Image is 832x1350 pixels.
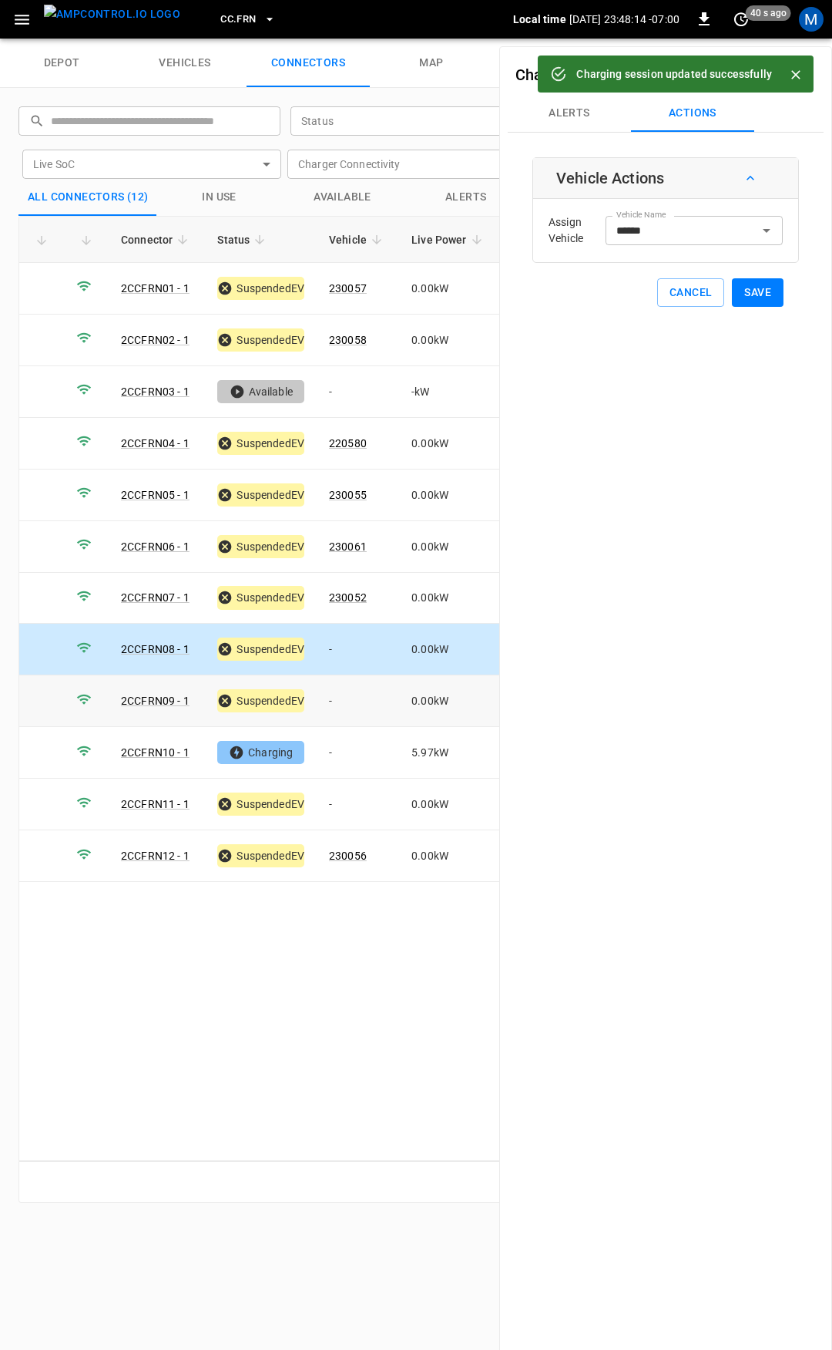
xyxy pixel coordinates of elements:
span: CC.FRN [220,11,256,29]
a: 2CCFRN05 - 1 [121,489,190,501]
a: 2CCFRN08 - 1 [121,643,190,655]
td: 0.00 kW [399,675,499,727]
div: profile-icon [799,7,824,32]
span: Vehicle [329,231,387,249]
td: 5.97 kW [399,727,499,779]
span: Status [217,231,270,249]
div: SuspendedEV [217,793,304,816]
button: Alerts [508,95,631,132]
a: 230055 [329,489,367,501]
button: Available [281,179,404,216]
a: 2CCFRN12 - 1 [121,850,190,862]
td: 0.00 kW [399,315,499,366]
p: [DATE] 23:48:14 -07:00 [569,12,679,27]
button: Save [732,278,783,307]
a: 2CCFRN07 - 1 [121,591,190,604]
td: - [317,727,399,779]
a: vehicles [123,39,247,88]
a: 2CCFRN10 - 1 [121,746,190,759]
div: SuspendedEV [217,586,304,609]
div: SuspendedEV [217,432,304,455]
button: set refresh interval [729,7,753,32]
span: 40 s ago [746,5,791,21]
div: SuspendedEV [217,277,304,300]
span: Connector [121,231,193,249]
div: SuspendedEV [217,689,304,712]
button: CC.FRN [214,5,282,35]
div: Available [217,380,304,403]
button: Cancel [657,278,724,307]
p: Assign Vehicle [549,214,606,247]
a: 2CCFRN09 - 1 [121,695,190,707]
div: Charging [217,741,304,764]
a: Charger 2CCFRN08 [515,66,650,84]
a: 2CCFRN02 - 1 [121,334,190,346]
a: 230052 [329,591,367,604]
td: 0.00 kW [399,573,499,625]
button: Open [756,220,777,241]
label: Vehicle Name [616,209,666,221]
h6: - [515,62,740,87]
button: Alerts [404,179,528,216]
img: ampcontrol.io logo [44,5,180,24]
button: All Connectors (12) [18,179,158,216]
div: Connectors submenus tabs [508,95,824,132]
div: SuspendedEV [217,483,304,507]
td: - [317,624,399,675]
td: 0.00 kW [399,521,499,573]
div: SuspendedEV [217,535,304,558]
div: SuspendedEV [217,638,304,661]
td: 0.00 kW [399,263,499,315]
button: in use [158,179,281,216]
td: 0.00 kW [399,624,499,675]
a: 230056 [329,850,367,862]
a: 2CCFRN01 - 1 [121,282,190,295]
td: - [317,675,399,727]
div: SuspendedEV [217,328,304,352]
td: - kW [399,366,499,418]
td: - [317,779,399,830]
a: 230061 [329,540,367,553]
div: Charging session updated successfully [576,60,772,88]
a: 2CCFRN11 - 1 [121,798,190,810]
a: 220580 [329,437,367,449]
a: connectors [247,39,370,88]
td: - [317,366,399,418]
td: 0.00 kW [399,470,499,521]
h6: Vehicle Actions [556,166,664,190]
td: 0.00 kW [399,830,499,882]
button: Close [784,63,807,86]
span: Live Power [411,231,487,249]
a: 230057 [329,282,367,295]
td: 0.00 kW [399,779,499,830]
a: 230058 [329,334,367,346]
a: 2CCFRN03 - 1 [121,385,190,398]
a: map [370,39,493,88]
a: 2CCFRN06 - 1 [121,540,190,553]
td: 0.00 kW [399,418,499,470]
p: Local time [513,12,566,27]
div: SuspendedEV [217,844,304,867]
button: Actions [631,95,754,132]
a: 2CCFRN04 - 1 [121,437,190,449]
